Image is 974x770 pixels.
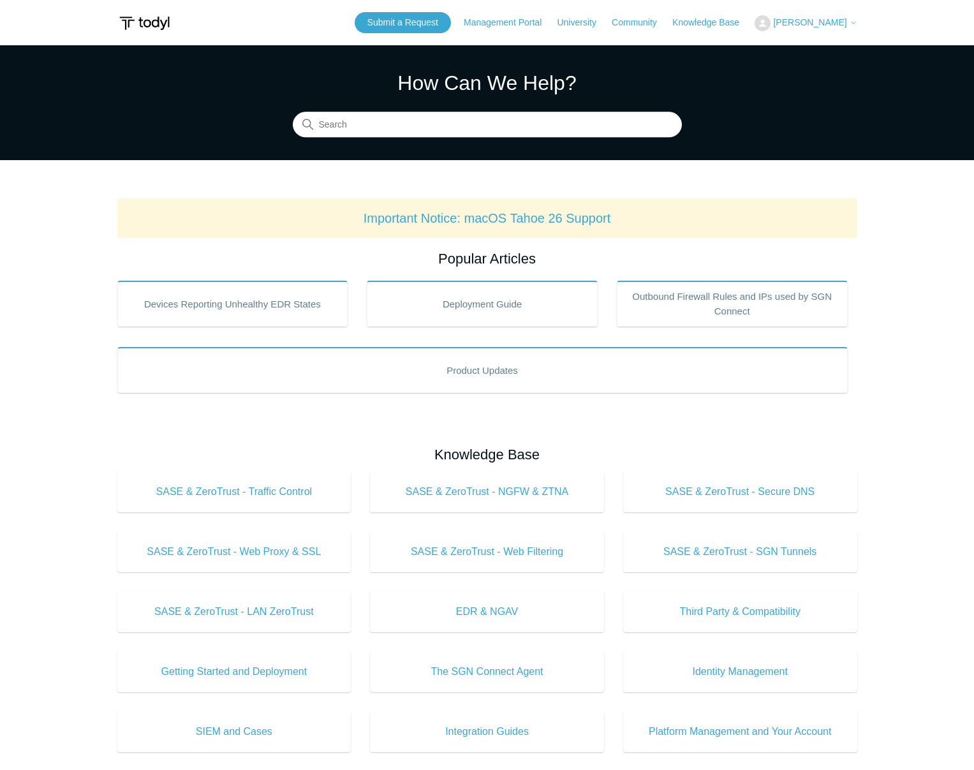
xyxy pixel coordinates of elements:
a: SASE & ZeroTrust - LAN ZeroTrust [117,591,351,632]
a: Platform Management and Your Account [623,711,857,752]
span: SIEM and Cases [137,724,332,739]
h2: Popular Articles [117,248,857,269]
span: SASE & ZeroTrust - LAN ZeroTrust [137,604,332,619]
img: Todyl Support Center Help Center home page [117,11,172,35]
a: Getting Started and Deployment [117,651,351,692]
a: SASE & ZeroTrust - NGFW & ZTNA [370,471,604,512]
span: SASE & ZeroTrust - SGN Tunnels [642,544,838,559]
h2: Knowledge Base [117,444,857,465]
span: [PERSON_NAME] [773,17,846,27]
button: [PERSON_NAME] [755,15,857,31]
a: Important Notice: macOS Tahoe 26 Support [364,211,611,225]
a: Outbound Firewall Rules and IPs used by SGN Connect [617,281,848,327]
a: SASE & ZeroTrust - Traffic Control [117,471,351,512]
a: Knowledge Base [672,16,752,29]
span: The SGN Connect Agent [389,664,585,679]
span: Getting Started and Deployment [137,664,332,679]
h1: How Can We Help? [293,68,682,98]
a: SASE & ZeroTrust - SGN Tunnels [623,531,857,572]
a: Product Updates [117,347,848,393]
a: Third Party & Compatibility [623,591,857,632]
span: SASE & ZeroTrust - NGFW & ZTNA [389,484,585,500]
span: SASE & ZeroTrust - Secure DNS [642,484,838,500]
span: SASE & ZeroTrust - Web Filtering [389,544,585,559]
a: Community [612,16,670,29]
a: Integration Guides [370,711,604,752]
a: Devices Reporting Unhealthy EDR States [117,281,348,327]
span: Identity Management [642,664,838,679]
a: Deployment Guide [367,281,598,327]
a: SIEM and Cases [117,711,351,752]
span: Third Party & Compatibility [642,604,838,619]
span: SASE & ZeroTrust - Web Proxy & SSL [137,544,332,559]
a: Identity Management [623,651,857,692]
a: University [557,16,609,29]
a: Submit a Request [355,12,451,33]
a: SASE & ZeroTrust - Web Proxy & SSL [117,531,351,572]
a: SASE & ZeroTrust - Secure DNS [623,471,857,512]
a: SASE & ZeroTrust - Web Filtering [370,531,604,572]
a: The SGN Connect Agent [370,651,604,692]
span: Platform Management and Your Account [642,724,838,739]
span: Integration Guides [389,724,585,739]
input: Search [293,112,682,138]
a: Management Portal [464,16,554,29]
span: EDR & NGAV [389,604,585,619]
span: SASE & ZeroTrust - Traffic Control [137,484,332,500]
a: EDR & NGAV [370,591,604,632]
